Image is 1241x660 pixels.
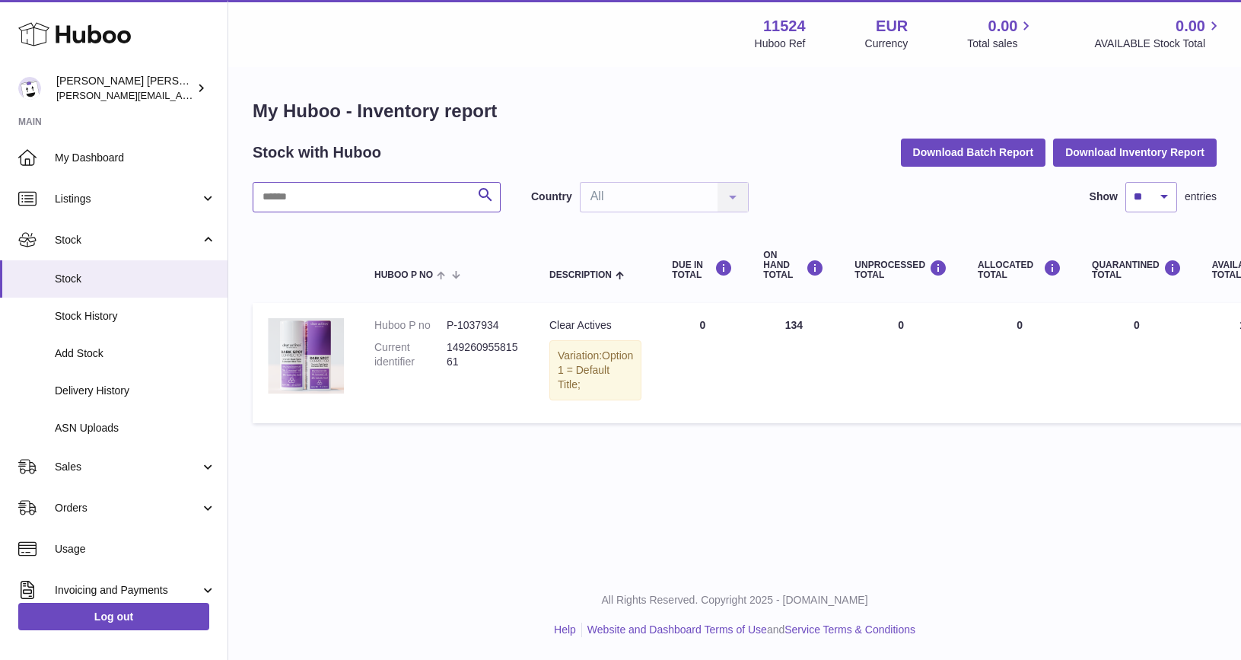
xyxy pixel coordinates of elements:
div: Clear Actives [549,318,641,333]
a: Log out [18,603,209,630]
img: marie@teitv.com [18,77,41,100]
dt: Huboo P no [374,318,447,333]
button: Download Batch Report [901,139,1046,166]
button: Download Inventory Report [1053,139,1217,166]
td: 0 [963,303,1077,423]
a: 0.00 Total sales [967,16,1035,51]
div: [PERSON_NAME] [PERSON_NAME] [56,74,193,103]
span: 0 [1134,319,1140,331]
div: Huboo Ref [755,37,806,51]
img: product image [268,318,344,394]
div: Variation: [549,340,641,400]
span: Stock History [55,309,216,324]
dd: P-1037934 [447,318,519,333]
a: Help [554,623,576,636]
div: Currency [865,37,908,51]
span: AVAILABLE Stock Total [1094,37,1223,51]
h2: Stock with Huboo [253,142,381,163]
div: UNPROCESSED Total [854,260,947,280]
label: Country [531,190,572,204]
td: 0 [657,303,748,423]
span: Sales [55,460,200,474]
li: and [582,623,915,637]
dt: Current identifier [374,340,447,369]
dd: 14926095581561 [447,340,519,369]
span: Total sales [967,37,1035,51]
div: ALLOCATED Total [978,260,1061,280]
span: Description [549,270,612,280]
span: Add Stock [55,346,216,361]
span: 0.00 [1176,16,1205,37]
a: Website and Dashboard Terms of Use [587,623,767,636]
strong: EUR [876,16,908,37]
span: Stock [55,233,200,247]
span: Stock [55,272,216,286]
td: 134 [748,303,839,423]
span: Orders [55,501,200,515]
div: ON HAND Total [763,250,824,281]
span: Option 1 = Default Title; [558,349,633,391]
div: QUARANTINED Total [1092,260,1182,280]
span: [PERSON_NAME][EMAIL_ADDRESS][DOMAIN_NAME] [56,89,305,101]
label: Show [1090,190,1118,204]
span: Listings [55,192,200,206]
a: Service Terms & Conditions [784,623,915,636]
span: Invoicing and Payments [55,583,200,598]
span: Delivery History [55,384,216,398]
p: All Rights Reserved. Copyright 2025 - [DOMAIN_NAME] [240,593,1229,607]
a: 0.00 AVAILABLE Stock Total [1094,16,1223,51]
div: DUE IN TOTAL [672,260,733,280]
span: ASN Uploads [55,421,216,435]
strong: 11524 [763,16,806,37]
span: entries [1185,190,1217,204]
span: Usage [55,542,216,556]
td: 0 [839,303,963,423]
span: My Dashboard [55,151,216,165]
span: 0.00 [988,16,1018,37]
h1: My Huboo - Inventory report [253,99,1217,123]
span: Huboo P no [374,270,433,280]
